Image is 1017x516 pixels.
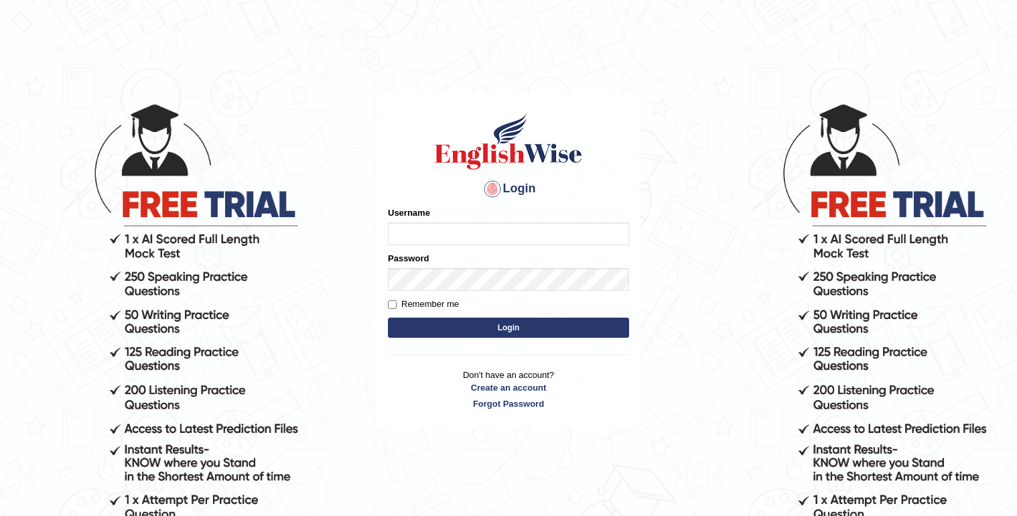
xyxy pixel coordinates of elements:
[388,252,429,265] label: Password
[432,111,585,172] img: Logo of English Wise sign in for intelligent practice with AI
[388,318,629,338] button: Login
[388,397,629,410] a: Forgot Password
[388,369,629,410] p: Don't have an account?
[388,298,459,311] label: Remember me
[388,178,629,200] h4: Login
[388,381,629,394] a: Create an account
[388,300,397,309] input: Remember me
[388,206,430,219] label: Username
